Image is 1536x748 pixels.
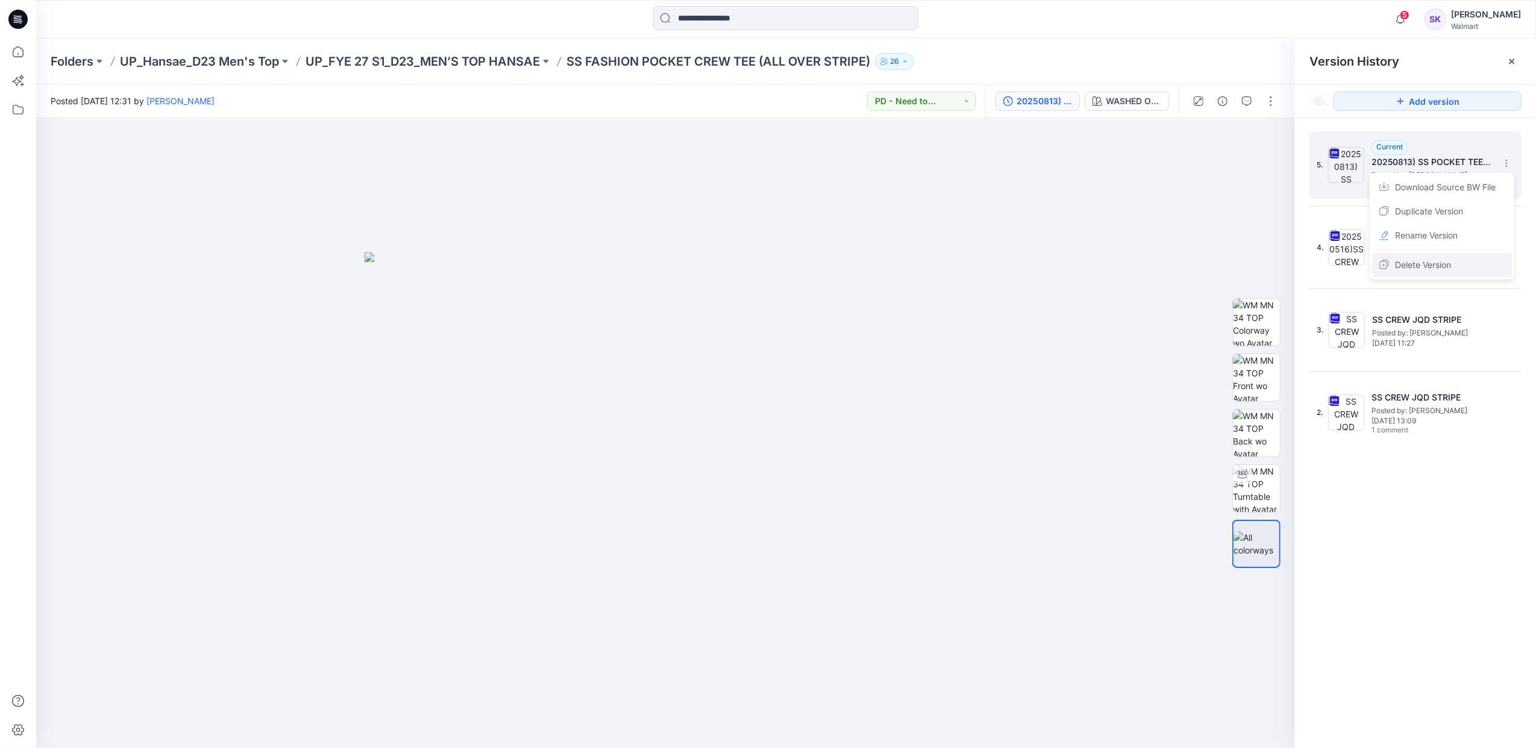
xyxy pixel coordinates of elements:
[1317,242,1324,253] span: 4.
[995,92,1080,111] button: 20250813) SS POCKET TEE_ALL OVER STRIPE H1'26 (포켓스티치 REVISE)
[566,53,870,70] p: SS FASHION POCKET CREW TEE (ALL OVER STRIPE)
[1106,95,1161,108] div: WASHED OLIVE
[1328,147,1364,183] img: 20250813) SS POCKET TEE_ALL OVER STRIPE H1'26 (포켓스티치 REVISE)
[1309,92,1329,111] button: Show Hidden Versions
[1234,531,1279,556] img: All colorways
[1371,426,1456,435] span: 1 comment
[1372,313,1493,327] h5: SS CREW JQD STRIPE
[51,53,93,70] a: Folders
[1395,228,1458,243] span: Rename Version
[1233,299,1280,346] img: WM MN 34 TOP Colorway wo Avatar
[1371,169,1492,181] span: Posted by: Stephanie Kang
[1507,57,1517,66] button: Close
[1425,8,1446,30] div: SK
[890,55,899,68] p: 26
[1371,405,1492,417] span: Posted by: Stephanie Kang
[1233,410,1280,457] img: WM MN 34 TOP Back wo Avatar
[306,53,540,70] a: UP_FYE 27 S1_D23_MEN’S TOP HANSAE
[1371,390,1492,405] h5: SS CREW JQD STRIPE
[1328,394,1364,431] img: SS CREW JQD STRIPE
[1329,229,1365,266] img: 20250516)SS CREW JQD STRIPE(POCKET REVISE)
[1372,327,1493,339] span: Posted by: Stephanie Kang
[1317,160,1323,170] span: 5.
[1317,325,1324,335] span: 3.
[1309,54,1399,69] span: Version History
[365,252,967,748] img: eyJhbGciOiJIUzI1NiIsImtpZCI6IjAiLCJzbHQiOiJzZXMiLCJ0eXAiOiJKV1QifQ.eyJkYXRhIjp7InR5cGUiOiJzdG9yYW...
[1371,417,1492,425] span: [DATE] 13:09
[1334,92,1522,111] button: Add version
[120,53,279,70] a: UP_Hansae_D23 Men's Top
[1372,339,1493,348] span: [DATE] 11:27
[1400,10,1409,20] span: 5
[1213,92,1232,111] button: Details
[1395,180,1496,195] span: Download Source BW File
[1329,312,1365,348] img: SS CREW JQD STRIPE
[1451,7,1521,22] div: [PERSON_NAME]
[1233,465,1280,512] img: WM MN 34 TOP Turntable with Avatar
[1233,354,1280,401] img: WM MN 34 TOP Front wo Avatar
[1371,155,1492,169] h5: 20250813) SS POCKET TEE_ALL OVER STRIPE H1'26 (포켓스티치 REVISE)
[146,96,215,106] a: [PERSON_NAME]
[1017,95,1072,108] div: 20250813) SS POCKET TEE_ALL OVER STRIPE H1'26 (포켓스티치 REVISE)
[875,53,914,70] button: 26
[51,95,215,107] span: Posted [DATE] 12:31 by
[1451,22,1521,31] div: Walmart
[1376,142,1403,151] span: Current
[1085,92,1169,111] button: WASHED OLIVE
[1395,258,1451,272] span: Delete Version
[1395,204,1463,219] span: Duplicate Version
[1317,407,1323,418] span: 2.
